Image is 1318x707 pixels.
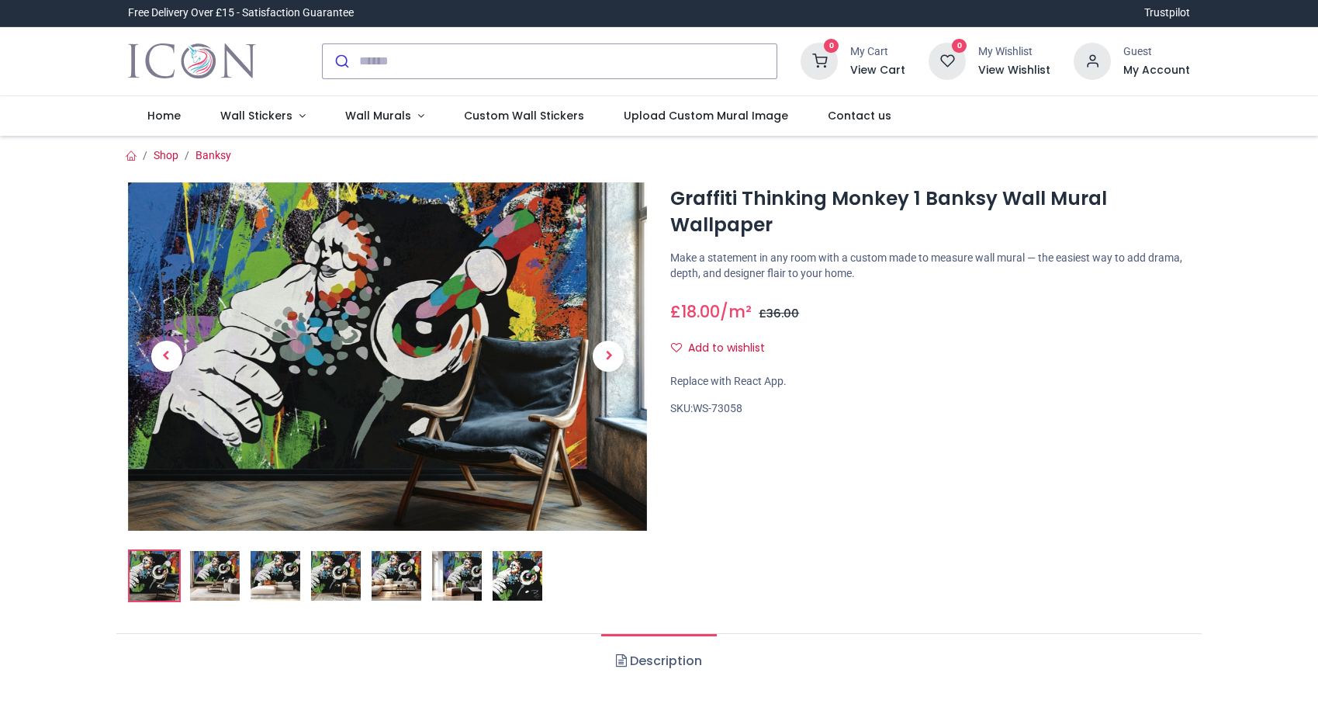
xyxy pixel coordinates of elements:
[801,54,838,66] a: 0
[128,40,256,83] img: Icon Wall Stickers
[130,551,179,601] img: Graffiti Thinking Monkey 1 Banksy Wall Mural Wallpaper
[569,234,647,478] a: Next
[952,39,967,54] sup: 0
[828,108,891,123] span: Contact us
[850,44,905,60] div: My Cart
[850,63,905,78] a: View Cart
[323,44,359,78] button: Submit
[670,374,1190,390] div: Replace with React App.
[693,402,742,414] span: WS-73058
[128,182,648,531] img: Graffiti Thinking Monkey 1 Banksy Wall Mural Wallpaper
[464,108,584,123] span: Custom Wall Stickers
[670,185,1190,239] h1: Graffiti Thinking Monkey 1 Banksy Wall Mural Wallpaper
[593,341,624,372] span: Next
[929,54,966,66] a: 0
[978,44,1050,60] div: My Wishlist
[128,5,354,21] div: Free Delivery Over £15 - Satisfaction Guarantee
[1123,44,1190,60] div: Guest
[1144,5,1190,21] a: Trustpilot
[670,335,778,362] button: Add to wishlistAdd to wishlist
[190,551,240,601] img: WS-73058-02
[432,551,482,601] img: WS-73058-06
[681,300,720,323] span: 18.00
[251,551,300,601] img: WS-73058-03
[670,300,720,323] span: £
[670,251,1190,281] p: Make a statement in any room with a custom made to measure wall mural — the easiest way to add dr...
[345,108,411,123] span: Wall Murals
[151,341,182,372] span: Previous
[1123,63,1190,78] a: My Account
[493,551,542,601] img: WS-73058-07
[220,108,292,123] span: Wall Stickers
[195,149,231,161] a: Banksy
[978,63,1050,78] a: View Wishlist
[601,634,717,688] a: Description
[326,96,445,137] a: Wall Murals
[720,300,752,323] span: /m²
[154,149,178,161] a: Shop
[128,234,206,478] a: Previous
[766,306,799,321] span: 36.00
[670,401,1190,417] div: SKU:
[147,108,181,123] span: Home
[201,96,326,137] a: Wall Stickers
[759,306,799,321] span: £
[824,39,839,54] sup: 0
[671,342,682,353] i: Add to wishlist
[128,40,256,83] a: Logo of Icon Wall Stickers
[624,108,788,123] span: Upload Custom Mural Image
[372,551,421,601] img: WS-73058-05
[311,551,361,601] img: WS-73058-04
